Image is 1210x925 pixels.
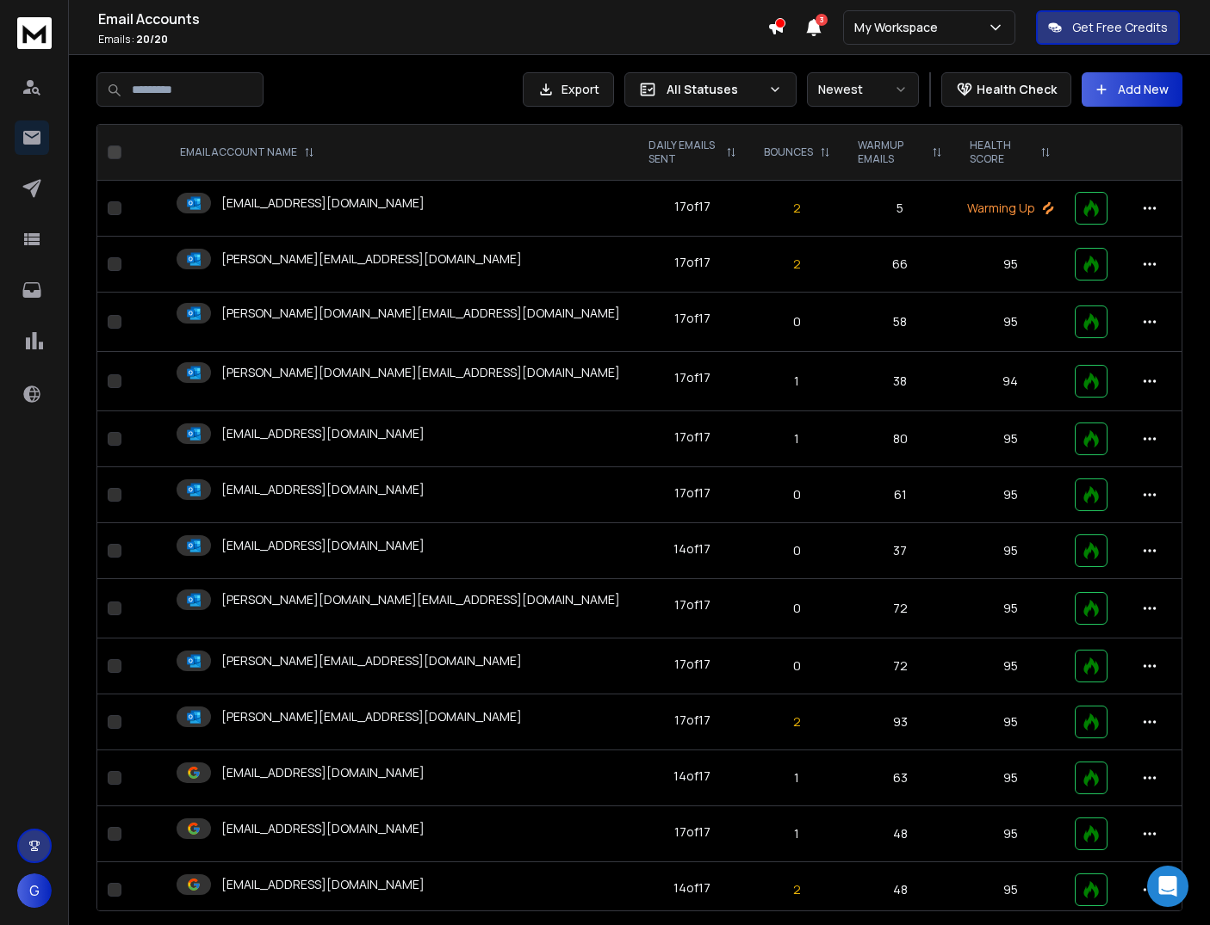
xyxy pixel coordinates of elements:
p: [EMAIL_ADDRESS][DOMAIN_NAME] [221,876,425,893]
img: logo [17,17,52,49]
div: 17 of 17 [674,369,710,386]
button: Get Free Credits [1036,10,1180,45]
p: 0 [760,657,834,675]
div: 14 of 17 [673,768,710,785]
div: 17 of 17 [674,198,710,215]
td: 48 [844,806,957,862]
p: 1 [760,769,834,786]
p: Get Free Credits [1072,19,1168,36]
p: [EMAIL_ADDRESS][DOMAIN_NAME] [221,481,425,498]
span: 3 [816,14,828,26]
p: 1 [760,373,834,390]
p: 2 [760,881,834,898]
div: EMAIL ACCOUNT NAME [180,145,314,159]
span: 20 / 20 [136,32,168,46]
td: 95 [956,237,1064,293]
p: DAILY EMAILS SENT [648,139,719,166]
button: Health Check [941,72,1071,107]
p: 2 [760,200,834,217]
td: 95 [956,523,1064,579]
button: Export [523,72,614,107]
td: 95 [956,467,1064,523]
button: G [17,873,52,908]
p: HEALTH SCORE [970,139,1033,166]
div: 17 of 17 [674,712,710,729]
h1: Email Accounts [98,9,767,29]
p: 0 [760,542,834,559]
td: 72 [844,638,957,694]
td: 80 [844,411,957,467]
p: Health Check [977,81,1057,98]
button: Add New [1082,72,1182,107]
div: Open Intercom Messenger [1147,866,1188,907]
div: 14 of 17 [673,540,710,558]
p: [EMAIL_ADDRESS][DOMAIN_NAME] [221,537,425,554]
p: All Statuses [667,81,761,98]
p: 2 [760,713,834,731]
td: 95 [956,750,1064,806]
p: [PERSON_NAME][DOMAIN_NAME][EMAIL_ADDRESS][DOMAIN_NAME] [221,364,620,381]
p: 1 [760,825,834,842]
p: 0 [760,313,834,330]
p: [PERSON_NAME][EMAIL_ADDRESS][DOMAIN_NAME] [221,250,522,268]
td: 66 [844,237,957,293]
div: 17 of 17 [674,596,710,614]
td: 95 [956,694,1064,750]
td: 94 [956,352,1064,411]
p: [EMAIL_ADDRESS][DOMAIN_NAME] [221,820,425,837]
p: [PERSON_NAME][DOMAIN_NAME][EMAIL_ADDRESS][DOMAIN_NAME] [221,591,620,608]
p: Emails : [98,33,767,46]
td: 95 [956,638,1064,694]
div: 17 of 17 [674,429,710,446]
p: Warming Up [966,200,1054,217]
p: BOUNCES [764,145,813,159]
td: 5 [844,181,957,237]
td: 48 [844,862,957,918]
td: 72 [844,579,957,638]
p: 2 [760,256,834,273]
p: 0 [760,600,834,617]
td: 95 [956,862,1064,918]
div: 17 of 17 [674,823,710,841]
p: 1 [760,430,834,447]
td: 61 [844,467,957,523]
div: 14 of 17 [673,879,710,897]
td: 95 [956,293,1064,352]
div: 17 of 17 [674,310,710,327]
p: [PERSON_NAME][EMAIL_ADDRESS][DOMAIN_NAME] [221,652,522,669]
td: 38 [844,352,957,411]
p: [EMAIL_ADDRESS][DOMAIN_NAME] [221,194,425,212]
div: 17 of 17 [674,254,710,271]
p: My Workspace [854,19,945,36]
p: 0 [760,486,834,503]
td: 95 [956,806,1064,862]
td: 93 [844,694,957,750]
button: Newest [807,72,919,107]
p: [PERSON_NAME][DOMAIN_NAME][EMAIL_ADDRESS][DOMAIN_NAME] [221,305,620,322]
td: 37 [844,523,957,579]
p: [PERSON_NAME][EMAIL_ADDRESS][DOMAIN_NAME] [221,708,522,725]
p: [EMAIL_ADDRESS][DOMAIN_NAME] [221,764,425,781]
p: [EMAIL_ADDRESS][DOMAIN_NAME] [221,425,425,442]
td: 63 [844,750,957,806]
td: 95 [956,411,1064,467]
td: 95 [956,579,1064,638]
div: 17 of 17 [674,484,710,502]
p: WARMUP EMAILS [858,139,926,166]
div: 17 of 17 [674,656,710,673]
td: 58 [844,293,957,352]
